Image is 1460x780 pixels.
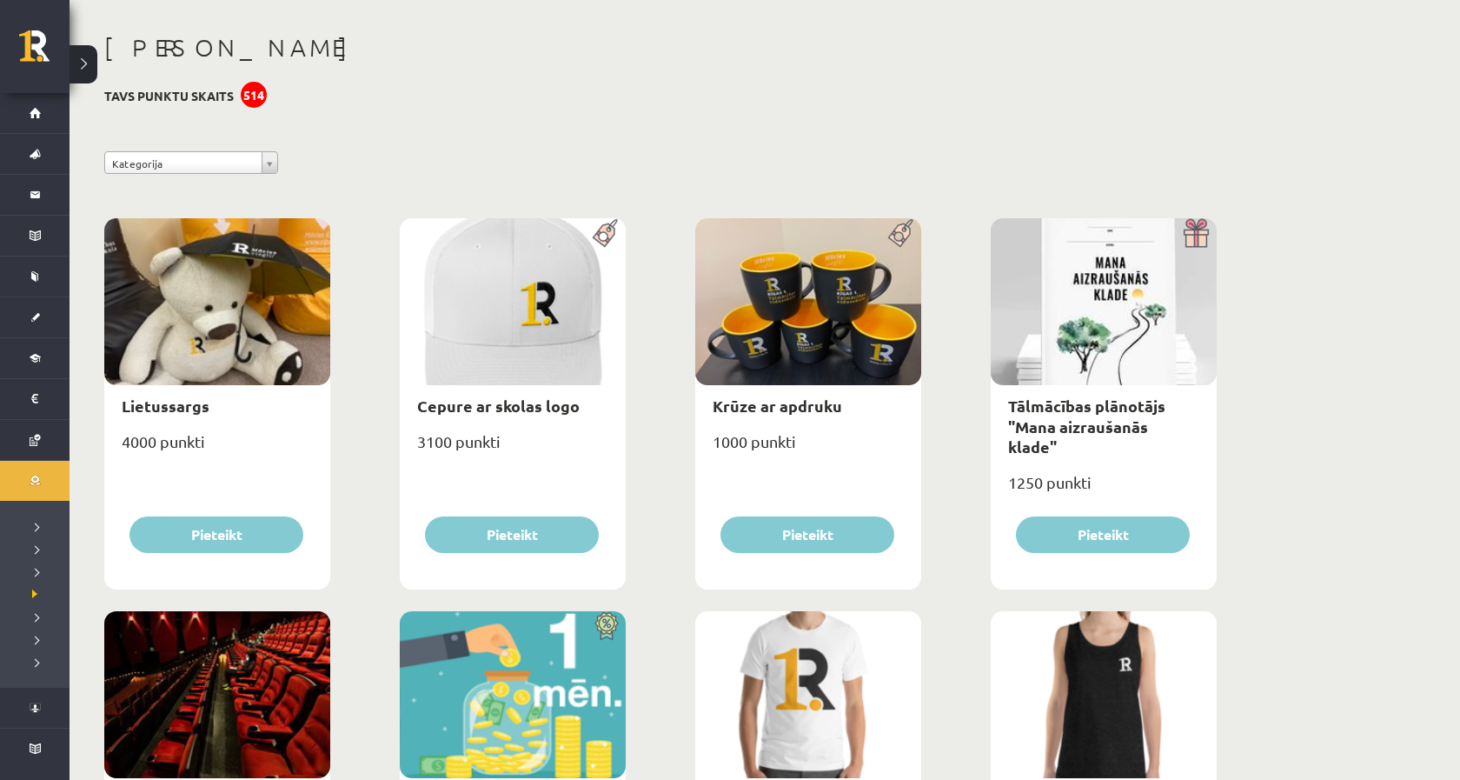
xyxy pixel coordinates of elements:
[991,468,1217,511] div: 1250 punkti
[713,396,842,416] a: Krūze ar apdruku
[104,427,330,470] div: 4000 punkti
[104,33,1217,63] h1: [PERSON_NAME]
[122,396,209,416] a: Lietussargs
[587,218,626,248] img: Populāra prece
[241,82,267,108] div: 514
[112,152,255,175] span: Kategorija
[417,396,580,416] a: Cepure ar skolas logo
[587,611,626,641] img: Atlaide
[400,427,626,470] div: 3100 punkti
[720,517,894,553] button: Pieteikt
[104,89,234,103] h3: Tavs punktu skaits
[882,218,921,248] img: Populāra prece
[1008,396,1165,457] a: Tālmācības plānotājs "Mana aizraušanās klade"
[19,30,70,74] a: Rīgas 1. Tālmācības vidusskola
[695,427,921,470] div: 1000 punkti
[425,517,599,553] button: Pieteikt
[104,151,278,174] a: Kategorija
[1016,517,1190,553] button: Pieteikt
[1178,218,1217,248] img: Dāvana ar pārsteigumu
[129,517,303,553] button: Pieteikt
